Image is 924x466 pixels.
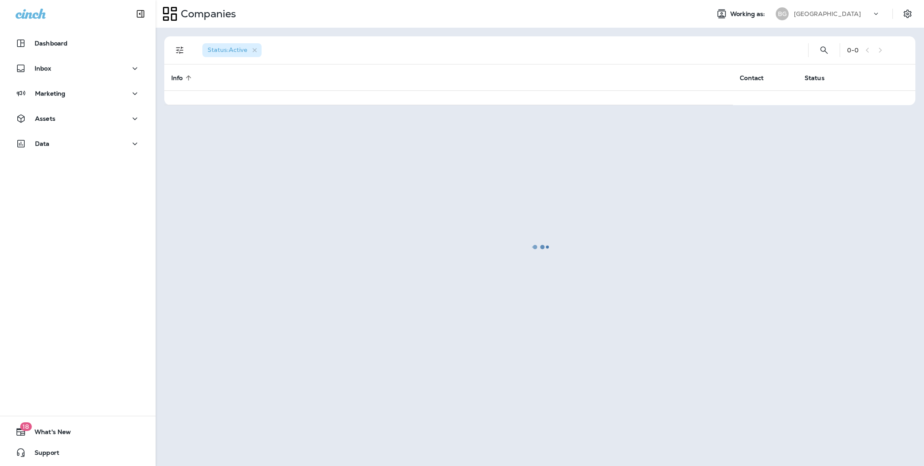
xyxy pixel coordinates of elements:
span: Working as: [730,10,767,18]
button: 18What's New [9,423,147,440]
p: Companies [177,7,236,20]
p: Marketing [35,90,65,97]
button: Marketing [9,85,147,102]
div: BG [776,7,789,20]
button: Data [9,135,147,152]
p: Assets [35,115,55,122]
button: Collapse Sidebar [128,5,153,22]
span: 18 [20,422,32,431]
button: Dashboard [9,35,147,52]
span: Support [26,449,59,460]
button: Assets [9,110,147,127]
button: Settings [900,6,915,22]
p: [GEOGRAPHIC_DATA] [794,10,861,17]
span: What's New [26,428,71,439]
button: Support [9,444,147,461]
p: Data [35,140,50,147]
p: Dashboard [35,40,67,47]
p: Inbox [35,65,51,72]
button: Inbox [9,60,147,77]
